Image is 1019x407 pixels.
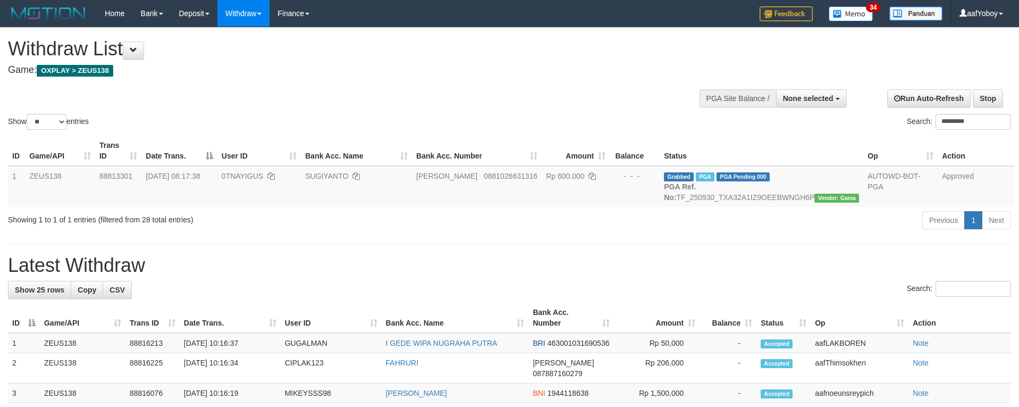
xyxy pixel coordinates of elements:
[973,89,1003,107] a: Stop
[40,353,125,384] td: ZEUS138
[610,136,660,166] th: Balance
[8,166,25,207] td: 1
[761,389,793,398] span: Accepted
[8,114,89,130] label: Show entries
[180,333,281,353] td: [DATE] 10:16:37
[281,384,382,403] td: MIKEYSSS98
[8,353,40,384] td: 2
[125,333,180,353] td: 88816213
[382,303,529,333] th: Bank Acc. Name: activate to sort column ascending
[907,281,1011,297] label: Search:
[614,333,700,353] td: Rp 50,000
[103,281,132,299] a: CSV
[664,172,694,181] span: Grabbed
[863,166,938,207] td: AUTOWD-BOT-PGA
[717,172,770,181] span: PGA Pending
[27,114,66,130] select: Showentries
[8,5,89,21] img: MOTION_logo.png
[281,333,382,353] td: GUGALMAN
[8,255,1011,276] h1: Latest Withdraw
[700,384,756,403] td: -
[533,359,594,367] span: [PERSON_NAME]
[922,211,965,229] a: Previous
[700,353,756,384] td: -
[141,136,217,166] th: Date Trans.: activate to sort column descending
[889,6,942,21] img: panduan.png
[8,303,40,333] th: ID: activate to sort column descending
[110,286,125,294] span: CSV
[146,172,200,180] span: [DATE] 08:17:38
[8,136,25,166] th: ID
[614,353,700,384] td: Rp 206,000
[811,303,908,333] th: Op: activate to sort column ascending
[412,136,542,166] th: Bank Acc. Number: activate to sort column ascending
[222,172,263,180] span: 0TNAYIGUS
[866,3,880,12] span: 34
[700,89,776,107] div: PGA Site Balance /
[40,303,125,333] th: Game/API: activate to sort column ascending
[71,281,103,299] a: Copy
[99,172,132,180] span: 88813301
[305,172,348,180] a: SUGIYANTO
[8,210,417,225] div: Showing 1 to 1 of 1 entries (filtered from 28 total entries)
[217,136,301,166] th: User ID: activate to sort column ascending
[180,303,281,333] th: Date Trans.: activate to sort column ascending
[614,171,655,181] div: - - -
[863,136,938,166] th: Op: activate to sort column ascending
[829,6,873,21] img: Button%20Memo.svg
[25,166,95,207] td: ZEUS138
[548,339,610,347] span: Copy 463001031690536 to clipboard
[776,89,847,107] button: None selected
[281,303,382,333] th: User ID: activate to sort column ascending
[78,286,96,294] span: Copy
[907,114,1011,130] label: Search:
[533,339,545,347] span: BRI
[386,389,447,397] a: [PERSON_NAME]
[180,384,281,403] td: [DATE] 10:16:19
[25,136,95,166] th: Game/API: activate to sort column ascending
[761,359,793,368] span: Accepted
[700,333,756,353] td: -
[528,303,614,333] th: Bank Acc. Number: activate to sort column ascending
[484,172,537,180] span: Copy 0881026631316 to clipboard
[125,384,180,403] td: 88816076
[281,353,382,384] td: CIPLAK123
[301,136,412,166] th: Bank Acc. Name: activate to sort column ascending
[37,65,113,77] span: OXPLAY > ZEUS138
[40,333,125,353] td: ZEUS138
[533,389,545,397] span: BNI
[756,303,811,333] th: Status: activate to sort column ascending
[614,303,700,333] th: Amount: activate to sort column ascending
[386,359,418,367] a: FAHRURI
[125,353,180,384] td: 88816225
[546,172,584,180] span: Rp 600.000
[913,339,929,347] a: Note
[40,384,125,403] td: ZEUS138
[8,38,669,60] h1: Withdraw List
[696,172,714,181] span: Marked by aafsreyleap
[542,136,610,166] th: Amount: activate to sort column ascending
[8,281,71,299] a: Show 25 rows
[700,303,756,333] th: Balance: activate to sort column ascending
[964,211,982,229] a: 1
[416,172,477,180] span: [PERSON_NAME]
[936,281,1011,297] input: Search:
[386,339,498,347] a: I GEDE WIPA NUGRAHA PUTRA
[614,384,700,403] td: Rp 1,500,000
[913,389,929,397] a: Note
[760,6,813,21] img: Feedback.jpg
[814,194,859,203] span: Vendor URL: https://trx31.1velocity.biz
[982,211,1011,229] a: Next
[908,303,1011,333] th: Action
[936,114,1011,130] input: Search:
[8,333,40,353] td: 1
[811,384,908,403] td: aafnoeunsreypich
[180,353,281,384] td: [DATE] 10:16:34
[938,136,1014,166] th: Action
[660,136,863,166] th: Status
[95,136,141,166] th: Trans ID: activate to sort column ascending
[887,89,971,107] a: Run Auto-Refresh
[15,286,64,294] span: Show 25 rows
[811,353,908,384] td: aafThimsokhen
[811,333,908,353] td: aafLAKBOREN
